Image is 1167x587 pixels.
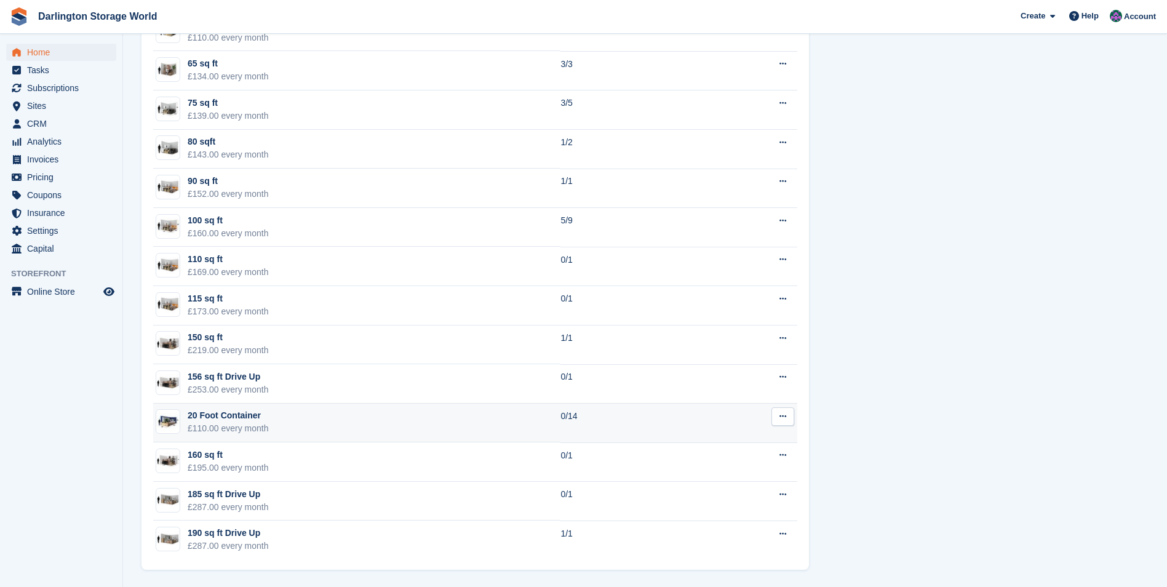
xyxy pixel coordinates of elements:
div: 20 Foot Container [188,409,269,422]
img: 175-sqft-unit.jpg [156,530,180,548]
span: Online Store [27,283,101,300]
div: 115 sq ft [188,292,269,305]
span: Coupons [27,186,101,204]
div: 80 sqft [188,135,269,148]
td: 5/9 [560,208,706,247]
img: 100.jpg [156,217,180,235]
td: 1/1 [560,521,706,559]
img: 150.jpg [156,452,180,470]
td: 0/1 [560,482,706,521]
span: Analytics [27,133,101,150]
div: £134.00 every month [188,70,269,83]
span: Invoices [27,151,101,168]
img: 64-sqft-unit.jpg [156,61,180,79]
td: 3/5 [560,90,706,130]
span: CRM [27,115,101,132]
div: 90 sq ft [188,175,269,188]
img: stora-icon-8386f47178a22dfd0bd8f6a31ec36ba5ce8667c1dd55bd0f319d3a0aa187defe.svg [10,7,28,26]
span: Create [1021,10,1045,22]
img: 175-sqft-unit.jpg [156,491,180,509]
div: 75 sq ft [188,97,269,110]
a: menu [6,204,116,222]
div: 185 sq ft Drive Up [188,488,269,501]
div: 160 sq ft [188,449,269,461]
span: Sites [27,97,101,114]
img: 100-sqft-unit%20(1).jpg [156,257,180,274]
span: Settings [27,222,101,239]
a: menu [6,151,116,168]
td: 0/1 [560,442,706,482]
div: 65 sq ft [188,57,269,70]
a: menu [6,115,116,132]
div: £195.00 every month [188,461,269,474]
span: Help [1081,10,1099,22]
a: menu [6,97,116,114]
div: £287.00 every month [188,501,269,514]
img: 100-sqft-unit%20(1).jpg [156,295,180,313]
span: Subscriptions [27,79,101,97]
td: 1/1 [560,325,706,365]
a: menu [6,240,116,257]
a: menu [6,62,116,79]
img: 75-sqft-unit.jpg [156,139,180,157]
a: Darlington Storage World [33,6,162,26]
td: 0/1 [560,247,706,286]
a: menu [6,222,116,239]
div: £152.00 every month [188,188,269,201]
div: £253.00 every month [188,383,269,396]
a: menu [6,44,116,61]
span: Home [27,44,101,61]
a: menu [6,169,116,186]
td: 0/1 [560,286,706,325]
div: £143.00 every month [188,148,269,161]
a: Preview store [102,284,116,299]
div: £169.00 every month [188,266,269,279]
div: £287.00 every month [188,540,269,553]
div: 110 sq ft [188,253,269,266]
a: menu [6,186,116,204]
div: 100 sq ft [188,214,269,227]
div: £110.00 every month [188,31,269,44]
span: Capital [27,240,101,257]
div: £173.00 every month [188,305,269,318]
div: £110.00 every month [188,422,269,435]
a: menu [6,79,116,97]
div: 190 sq ft Drive Up [188,527,269,540]
img: 150-sqft-unit.jpg [156,374,180,392]
img: 75.jpg [156,100,180,118]
div: £219.00 every month [188,344,269,357]
a: menu [6,283,116,300]
div: 150 sq ft [188,331,269,344]
span: Tasks [27,62,101,79]
div: £139.00 every month [188,110,269,122]
div: £160.00 every month [188,227,269,240]
img: 20-ft-container.jpg [156,413,180,431]
td: 3/3 [560,51,706,90]
span: Pricing [27,169,101,186]
span: Storefront [11,268,122,280]
a: menu [6,133,116,150]
img: 150-sqft-unit.jpg [156,335,180,353]
img: Janine Watson [1110,10,1122,22]
span: Insurance [27,204,101,222]
img: 100-sqft-unit.jpg [156,178,180,196]
td: 1/2 [560,130,706,169]
td: 0/14 [560,404,706,443]
td: 1/1 [560,169,706,208]
span: Account [1124,10,1156,23]
div: 156 sq ft Drive Up [188,370,269,383]
td: 0/1 [560,364,706,404]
